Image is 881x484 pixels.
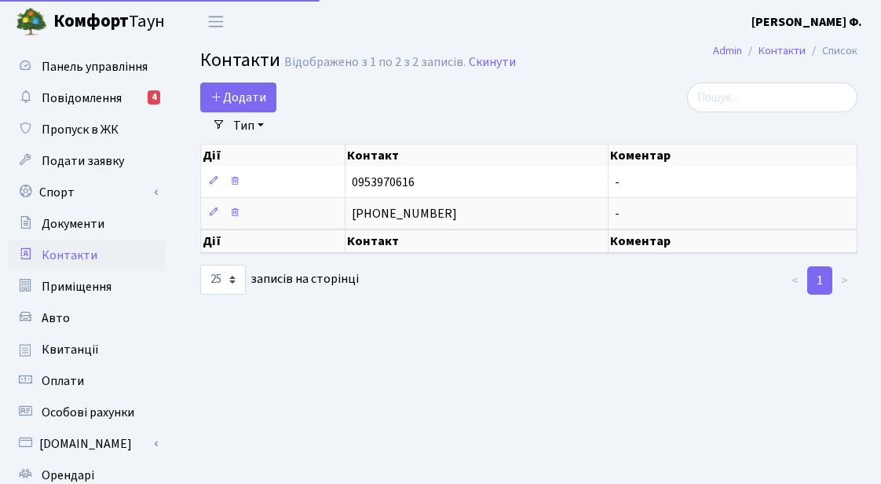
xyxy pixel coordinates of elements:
[42,404,134,421] span: Особові рахунки
[8,82,165,114] a: Повідомлення4
[200,82,276,112] a: Додати
[713,42,742,59] a: Admin
[352,205,457,222] span: [PHONE_NUMBER]
[615,205,620,222] span: -
[8,114,165,145] a: Пропуск в ЖК
[42,215,104,233] span: Документи
[8,208,165,240] a: Документи
[8,51,165,82] a: Панель управління
[615,174,620,191] span: -
[609,229,857,253] th: Коментар
[42,310,70,327] span: Авто
[42,372,84,390] span: Оплати
[687,82,857,112] input: Пошук...
[53,9,129,34] b: Комфорт
[200,265,359,295] label: записів на сторінці
[345,229,609,253] th: Контакт
[42,467,94,484] span: Орендарі
[42,152,124,170] span: Подати заявку
[148,90,160,104] div: 4
[8,365,165,397] a: Оплати
[42,121,119,138] span: Пропуск в ЖК
[42,341,99,358] span: Квитанції
[42,278,111,295] span: Приміщення
[8,271,165,302] a: Приміщення
[8,177,165,208] a: Спорт
[227,112,270,139] a: Тип
[352,174,415,191] span: 0953970616
[689,35,881,68] nav: breadcrumb
[8,302,165,334] a: Авто
[806,42,857,60] li: Список
[8,397,165,428] a: Особові рахунки
[42,90,122,107] span: Повідомлення
[469,55,516,70] a: Скинути
[807,266,832,295] a: 1
[42,58,148,75] span: Панель управління
[8,145,165,177] a: Подати заявку
[8,240,165,271] a: Контакти
[751,13,862,31] a: [PERSON_NAME] Ф.
[42,247,97,264] span: Контакти
[759,42,806,59] a: Контакти
[196,9,236,35] button: Переключити навігацію
[284,55,466,70] div: Відображено з 1 по 2 з 2 записів.
[210,89,266,106] span: Додати
[200,46,280,74] span: Контакти
[8,428,165,460] a: [DOMAIN_NAME]
[609,145,857,167] th: Коментар
[8,334,165,365] a: Квитанції
[201,229,345,253] th: Дії
[345,145,609,167] th: Контакт
[200,265,246,295] select: записів на сторінці
[16,6,47,38] img: logo.png
[201,145,345,167] th: Дії
[53,9,165,35] span: Таун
